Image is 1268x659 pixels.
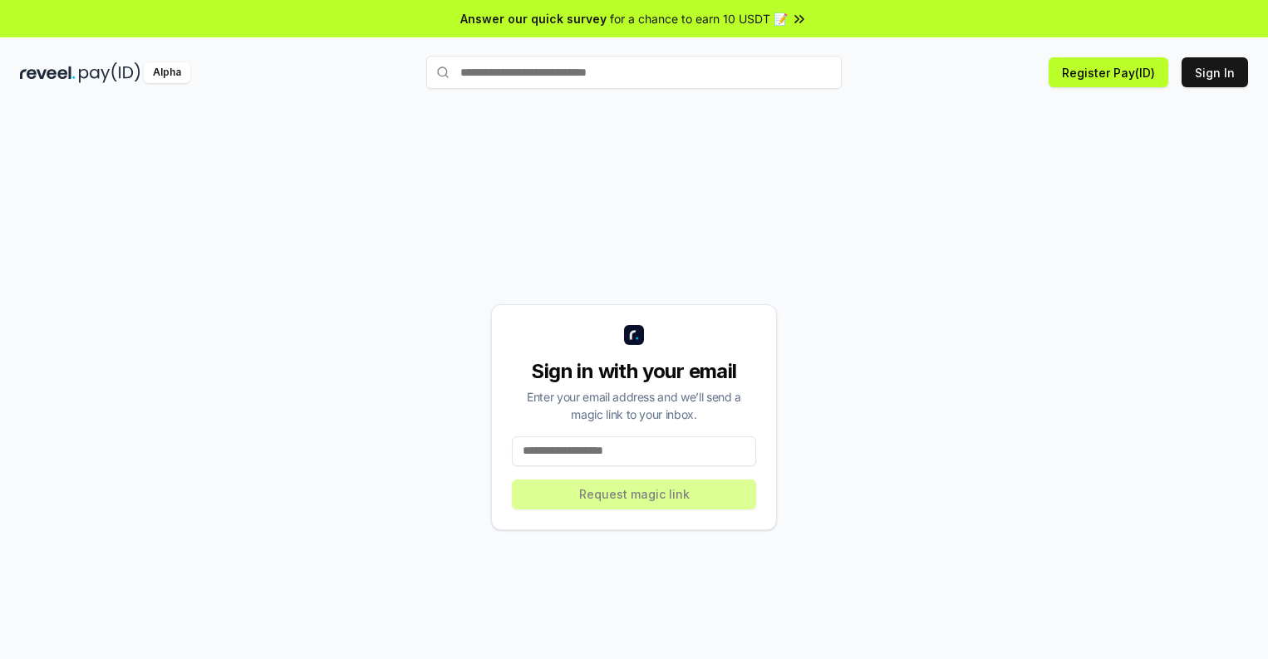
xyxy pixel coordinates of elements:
img: pay_id [79,62,140,83]
div: Alpha [144,62,190,83]
button: Register Pay(ID) [1049,57,1168,87]
img: logo_small [624,325,644,345]
div: Enter your email address and we’ll send a magic link to your inbox. [512,388,756,423]
button: Sign In [1182,57,1248,87]
img: reveel_dark [20,62,76,83]
span: Answer our quick survey [460,10,607,27]
span: for a chance to earn 10 USDT 📝 [610,10,788,27]
div: Sign in with your email [512,358,756,385]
